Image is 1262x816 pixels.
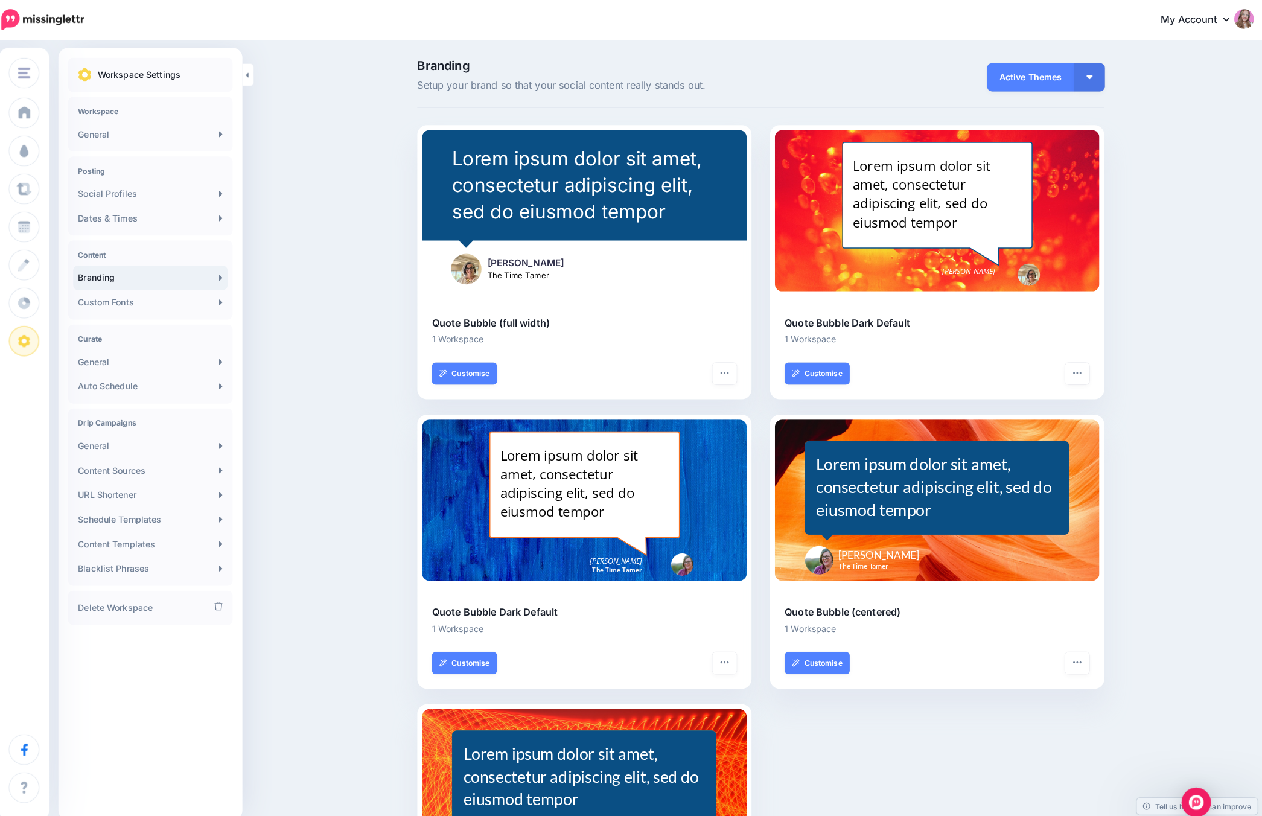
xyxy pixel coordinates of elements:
[421,77,865,92] span: Setup your brand so that your social content really stands out.
[106,66,188,81] p: Workspace Settings
[466,730,703,797] div: Lorem ipsum dolor sit amet, consectetur adipiscing elit, sed do eiusmod tempor
[454,143,715,222] div: Lorem ipsum dolor sit amet, consectetur adipiscing elit, sed do eiusmod tempor
[1173,775,1202,804] div: Open Intercom Messenger
[782,611,1082,625] li: 1 Workspace
[435,596,559,608] b: Quote Bubble Dark Default
[590,546,642,558] span: [PERSON_NAME]
[849,154,1016,228] div: Lorem ipsum dolor sit amet, consectetur adipiscing elit, sed do eiusmod tempor
[1140,5,1244,34] a: My Account
[82,499,234,523] a: Schedule Templates
[87,164,229,173] h4: Posting
[782,327,1082,340] li: 1 Workspace
[82,523,234,547] a: Content Templates
[782,642,846,663] a: Customise
[82,368,234,392] a: Auto Schedule
[82,261,234,285] a: Branding
[87,67,100,80] img: settings.png
[937,261,989,273] span: [PERSON_NAME]
[593,555,642,567] span: The Time Tamer
[435,327,735,340] li: 1 Workspace
[435,611,735,625] li: 1 Workspace
[82,451,234,475] a: Content Sources
[1079,74,1085,78] img: arrow-down-white.png
[490,266,550,278] span: The Time Tamer
[782,357,846,378] a: Customise
[435,357,499,378] a: Customise
[82,120,234,144] a: General
[490,253,566,265] span: [PERSON_NAME]
[11,9,93,30] img: Missinglettr
[87,105,229,114] h4: Workspace
[82,475,234,499] a: URL Shortener
[835,540,915,552] span: [PERSON_NAME]
[87,412,229,421] h4: Drip Campaigns
[435,642,499,663] a: Customise
[87,329,229,338] h4: Curate
[82,427,234,451] a: General
[502,439,669,513] div: Lorem ipsum dolor sit amet, consectetur adipiscing elit, sed do eiusmod tempor
[421,59,865,71] span: Branding
[782,311,906,324] b: Quote Bubble Dark Default
[835,551,885,563] span: The Time Tamer
[1129,785,1248,802] a: Tell us how we can improve
[82,179,234,203] a: Social Profiles
[782,596,896,608] b: Quote Bubble (centered)
[82,203,234,227] a: Dates & Times
[87,246,229,255] h4: Content
[82,547,234,572] a: Blacklist Phrases
[82,344,234,368] a: General
[28,66,40,77] img: menu.png
[435,311,551,324] b: Quote Bubble (full width)
[981,62,1067,90] span: Active Themes
[813,445,1050,512] div: Lorem ipsum dolor sit amet, consectetur adipiscing elit, sed do eiusmod tempor
[82,586,234,610] a: Delete Workspace
[82,285,234,310] a: Custom Fonts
